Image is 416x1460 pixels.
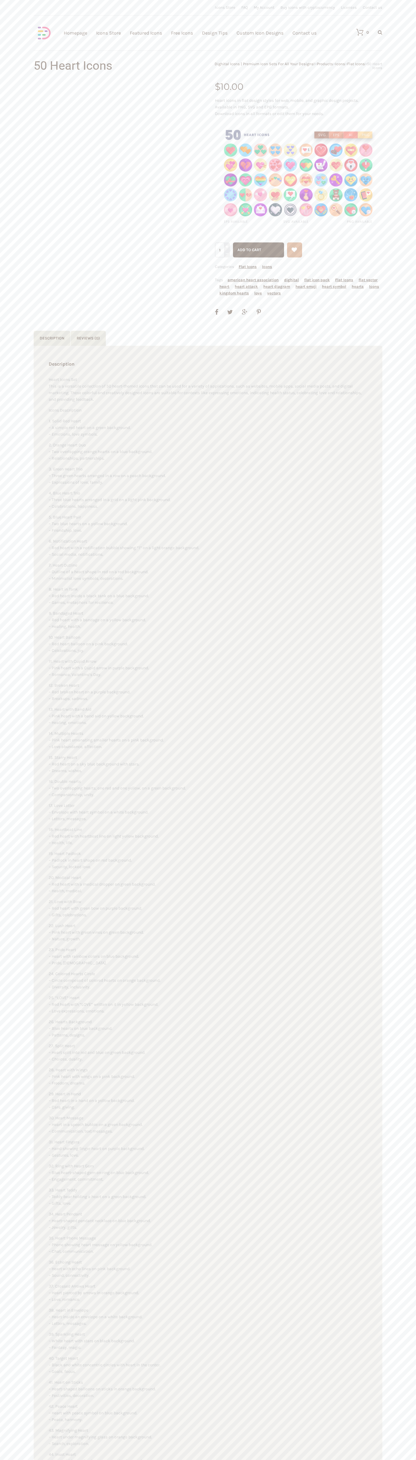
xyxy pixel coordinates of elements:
[49,1379,367,1399] p: 41. Heart on Sticks – Heart-shaped balloons on sticks in orange background. – Festivities, decora...
[237,248,261,252] span: Add to cart
[215,97,382,117] p: Heart icons in flat design styles for web, mobile, and graphic design projects. Available in PNG,...
[241,5,248,9] a: FAQ
[49,947,367,966] p: 23. Pride Heart – Heart with rainbow colors on blue background. – Pride, [DEMOGRAPHIC_DATA].
[363,5,382,9] a: Contact us
[267,291,281,295] a: vectors
[367,62,382,70] span: 50 Heart Icons
[215,264,272,269] span: Categories
[49,361,367,367] h2: Description
[335,278,353,282] a: Flat Icons
[341,5,357,9] a: Licenses
[49,1331,367,1351] p: 39. Sparkling Heart – White heart with stars on black background. – Fantasy, magic.
[49,995,367,1014] p: 25. “LOVE” Heart – Red heart with “LOVE” written on it in yellow background. – Love expressions, ...
[49,754,367,774] p: 15. Starry Heart – Red heart on a sky blue background with stars. – Dreams, wishes.
[49,418,367,438] p: 1. Solid Red Heart – A simple red heart on a green background. – Emotions, love symbols.
[49,1043,367,1063] p: 27. Split Heart – Heart split into red and blue on green background. – Choices, duality.
[208,62,382,70] div: > > > >
[49,706,367,726] p: 13. Heart with Band Aid – Pink heart with a band aid on yellow background. – Healing, emotions.
[350,29,369,36] a: 0
[49,634,367,654] p: 10. Heart Balloon – Red heart balloon on a pink background. – Celebrations, joy.
[34,331,70,346] a: Description
[239,264,257,269] a: Flat Icons
[215,5,235,9] a: Icons Store
[49,971,367,990] p: 24. Colored Hearts Circle – Circle composed of colored hearts on orange background. – Diversity, ...
[49,682,367,702] p: 12. Broken Heart – Red broken heart on a purple background. – Breakups, sadness.
[49,1235,367,1255] p: 35. Heart Phone Message – Phone showing heart message on yellow background. – Chat, communication.
[49,1307,367,1327] p: 38. Heart in Envelope – Heart inside an envelope on a white background. – Letters, messages.
[49,1067,367,1087] p: 28. Heart with Wings – Pink heart with wings on a pink background. – Freedom, dreams.
[254,291,262,295] a: love
[49,1019,367,1039] p: 26. Hearts Background – Blue hearts on blue background. – Patterns, designs.
[262,264,272,269] a: Icons
[235,284,258,289] a: heart attack
[49,1427,367,1447] p: 43. Magnifying Heart – Heart under magnifying glass on orange background. – Search, exploration.
[71,331,106,346] a: Reviews (0)
[369,284,379,289] a: Icons
[49,1259,367,1279] p: 36. Echoing Heart – Heart with echo lines on pink background. – Sound, connectivity.
[49,899,367,918] p: 21. Love with Bow – Red heart with green bow on purple background. – Gifts, celebrations.
[49,802,367,822] p: 17. Love Letter – Envelope with heart symbol on a white background. – Letters, messages.
[284,278,299,282] a: dighital
[49,1139,367,1159] p: 31. Heart Fingers – Hand showing finger heart on purple background. – Gestures, love.
[215,81,220,92] span: $
[49,442,367,462] p: 2. Orange Heart Duo – Two overlapping orange hearts on a blue background. – Relationships, partne...
[335,62,345,66] a: Icons
[49,923,367,942] p: 22. Lush Heart – Pink heart with green vines on green background. – Nature, growth.
[49,407,367,414] p: Icons Description
[49,778,367,798] p: 16. Double Hearts – Two overlapping hearts, one red and one yellow, on a green background. – Comp...
[49,538,367,558] p: 6. Notification Heart – Red heart with a notification bubble showing “1” on a light orange backgr...
[49,826,367,846] p: 18. Heartbeat Line – Red heart with heartbeat line on light yellow background. – Health, life.
[49,1115,367,1135] p: 30. Heart Message – Heart in a speech bubble on a green background. – Communication, text messages.
[233,242,284,257] button: Add to cart
[49,610,367,630] p: 9. Bandaged Heart – Red heart with a bandage on a yellow background. – Healing, health.
[219,284,229,289] a: heart
[49,1355,367,1375] p: 40. Target Heart – Black and white concentric circles with heart in the center. – Goals, focus.
[215,278,379,295] span: Tags
[49,376,367,403] p: Heart Icons Set This is a versatile collection of 50 heart-themed icons that can be used for a va...
[49,1091,367,1111] p: 29. Heart in Hand – Red heart in a hand on a yellow background. – Care, giving.
[322,284,346,289] a: heart symbol
[215,81,243,92] bdi: 10.00
[49,1187,367,1207] p: 33. Heart Teddy – Teddy bear holding a heart on a green background. – Gifts, love.
[352,284,364,289] a: hearts
[215,242,229,257] input: Qty
[49,730,367,750] p: 14. Multiple Hearts – Pink heart emanating smaller hearts on a pink background. – Love abundance,...
[295,284,317,289] a: heart emoji
[359,278,378,282] a: flat vector
[219,291,249,295] a: kingdom hearts
[215,121,382,233] img: Heart icons png/svg/eps
[304,278,330,282] a: flat icon pack
[215,62,315,66] a: Dighital Icons | Premium Icon Sets For All Your Designs!
[49,514,367,534] p: 5. Blue Heart Pair – Two blue hearts on a yellow background. – Friendship, love.
[49,1211,367,1231] p: 34. Heart Pendant – Heart-shaped pendant necklace on blue background. – Jewelry, gifts.
[49,1163,367,1183] p: 32. Ring with Heart Gem – Blue heart-shaped gem on ring on blue background. – Engagement, commitm...
[49,658,367,678] p: 11. Heart with Cupid Arrow – Pink heart with a Cupid arrow in purple background. – Romance, Valen...
[280,5,335,9] a: Buy icons with cryptocurrency
[49,1283,367,1303] p: 37. Crossed Arrows Heart – Heart pierced by arrows in orange background. – Love, romance.
[347,62,365,66] a: Flat Icons
[366,30,369,34] div: 0
[49,490,367,510] p: 4. Blue Heart Trio – Three blue hearts arranged in a grid on a light pink background. – Celebrati...
[49,562,367,582] p: 7. Heart Outline – Outline of a heart shape in red on a red background. – Minimalist love symbols...
[263,284,290,289] a: heart diagram
[49,1403,367,1423] p: 42. Peace Heart – Heart with peace symbol on blue background. – Peace, harmony.
[34,60,208,72] h1: 50 Heart Icons
[317,62,333,66] a: Products
[49,586,367,606] p: 8. Heart in Tank – Red heart inside a black tank on a blue background. – Games, metaphors for res...
[254,5,274,9] a: My Account
[228,278,279,282] a: american heart association
[49,850,367,870] p: 19. Heart Padlock – Padlock in heart shape on red background. – Security, locked love.
[49,466,367,486] p: 3. Green Heart Trio – Three green hearts arranged in a row on a peach background. – Expressions o...
[49,874,367,894] p: 20. Medical Heart – Red heart with a medical dropper on green background. – Health, medical.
